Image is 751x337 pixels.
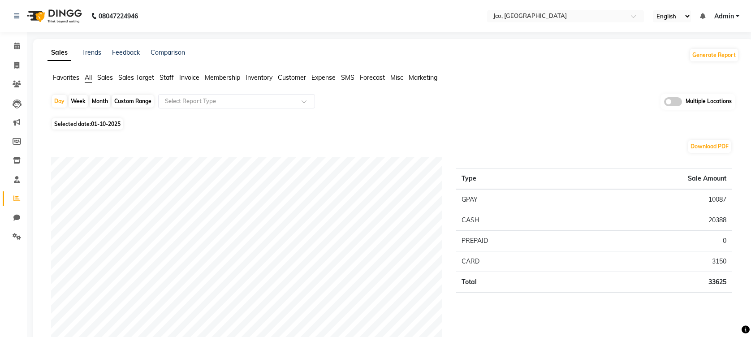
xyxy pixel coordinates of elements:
[69,95,88,108] div: Week
[52,118,123,130] span: Selected date:
[688,140,731,153] button: Download PDF
[52,95,67,108] div: Day
[160,73,174,82] span: Staff
[456,230,575,251] td: PREPAID
[574,272,732,292] td: 33625
[390,73,403,82] span: Misc
[574,189,732,210] td: 10087
[278,73,306,82] span: Customer
[23,4,84,29] img: logo
[151,48,185,56] a: Comparison
[246,73,272,82] span: Inventory
[456,189,575,210] td: GPAY
[690,49,738,61] button: Generate Report
[53,73,79,82] span: Favorites
[456,272,575,292] td: Total
[179,73,199,82] span: Invoice
[409,73,437,82] span: Marketing
[47,45,71,61] a: Sales
[311,73,336,82] span: Expense
[714,12,734,21] span: Admin
[118,73,154,82] span: Sales Target
[574,210,732,230] td: 20388
[99,4,138,29] b: 08047224946
[90,95,110,108] div: Month
[686,97,732,106] span: Multiple Locations
[574,168,732,189] th: Sale Amount
[360,73,385,82] span: Forecast
[456,168,575,189] th: Type
[456,210,575,230] td: CASH
[341,73,354,82] span: SMS
[205,73,240,82] span: Membership
[97,73,113,82] span: Sales
[574,251,732,272] td: 3150
[574,230,732,251] td: 0
[112,48,140,56] a: Feedback
[456,251,575,272] td: CARD
[82,48,101,56] a: Trends
[112,95,154,108] div: Custom Range
[85,73,92,82] span: All
[91,121,121,127] span: 01-10-2025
